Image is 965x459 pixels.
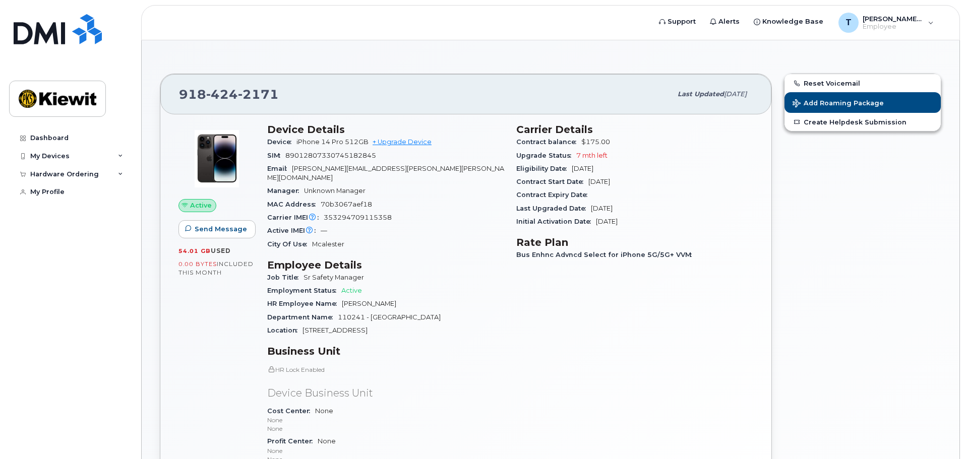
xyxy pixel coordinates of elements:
span: Send Message [195,224,247,234]
span: City Of Use [267,240,312,248]
h3: Employee Details [267,259,504,271]
span: Add Roaming Package [793,99,884,109]
span: Sr Safety Manager [304,274,364,281]
h3: Carrier Details [516,123,753,136]
button: Reset Voicemail [785,74,941,92]
span: Active IMEI [267,227,321,234]
span: 0.00 Bytes [178,260,217,268]
span: Active [341,287,362,294]
span: Contract Start Date [516,178,588,185]
span: Manager [267,187,304,194]
span: Last updated [678,90,724,98]
span: Cost Center [267,407,315,415]
span: Upgrade Status [516,152,576,159]
button: Send Message [178,220,256,238]
p: Device Business Unit [267,386,504,401]
h3: Device Details [267,123,504,136]
span: Profit Center [267,437,318,445]
span: iPhone 14 Pro 512GB [296,138,369,146]
img: image20231002-3703462-11aim6e.jpeg [187,128,247,189]
span: 353294709115358 [324,214,392,221]
button: Add Roaming Package [785,92,941,113]
span: None [267,407,504,433]
span: 54.01 GB [178,247,211,254]
span: [PERSON_NAME] [342,300,396,307]
p: None [267,446,504,455]
span: Email [267,165,292,172]
span: [DATE] [724,90,747,98]
span: Device [267,138,296,146]
a: + Upgrade Device [373,138,432,146]
span: Contract balance [516,138,581,146]
span: SIM [267,152,285,159]
span: [DATE] [588,178,610,185]
span: Initial Activation Date [516,218,596,225]
p: None [267,424,504,433]
p: HR Lock Enabled [267,365,504,374]
span: 89012807330745182845 [285,152,376,159]
a: Create Helpdesk Submission [785,113,941,131]
h3: Rate Plan [516,236,753,248]
span: 2171 [238,87,279,102]
span: used [211,247,231,254]
span: Active [190,201,212,210]
p: None [267,416,504,424]
span: MAC Address [267,201,321,208]
span: Unknown Manager [304,187,366,194]
span: [DATE] [591,205,613,212]
span: Department Name [267,313,338,321]
span: 424 [206,87,238,102]
span: Eligibility Date [516,165,572,172]
h3: Business Unit [267,345,504,357]
span: Location [267,326,303,334]
span: [STREET_ADDRESS] [303,326,368,334]
span: $175.00 [581,138,610,146]
span: 70b3067aef18 [321,201,372,208]
span: 918 [179,87,279,102]
span: [DATE] [572,165,593,172]
span: Job Title [267,274,304,281]
span: HR Employee Name [267,300,342,307]
span: [PERSON_NAME][EMAIL_ADDRESS][PERSON_NAME][PERSON_NAME][DOMAIN_NAME] [267,165,504,181]
span: Bus Enhnc Advncd Select for iPhone 5G/5G+ VVM [516,251,697,258]
span: 7 mth left [576,152,608,159]
span: Employment Status [267,287,341,294]
span: — [321,227,327,234]
span: Contract Expiry Date [516,191,592,199]
span: 110241 - [GEOGRAPHIC_DATA] [338,313,441,321]
span: Mcalester [312,240,344,248]
span: Carrier IMEI [267,214,324,221]
span: [DATE] [596,218,618,225]
span: Last Upgraded Date [516,205,591,212]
